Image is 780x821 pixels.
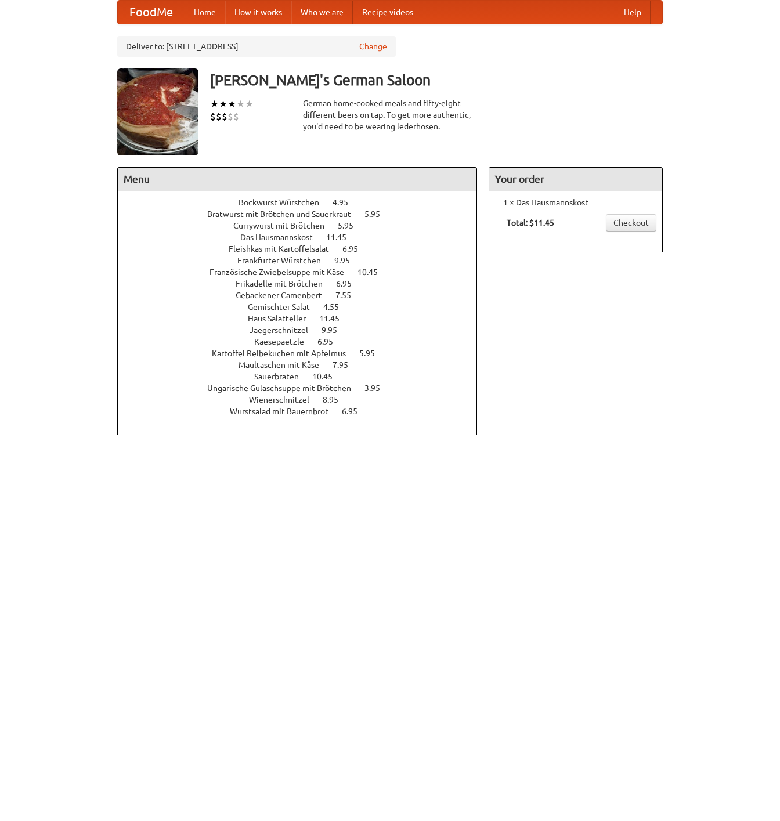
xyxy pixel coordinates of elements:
li: $ [222,110,228,123]
a: Haus Salatteller 11.45 [248,314,361,323]
span: Gemischter Salat [248,302,322,312]
a: Who we are [291,1,353,24]
h3: [PERSON_NAME]'s German Saloon [210,68,663,92]
span: 11.45 [326,233,358,242]
a: Wienerschnitzel 8.95 [249,395,360,404]
span: 6.95 [342,244,370,254]
a: How it works [225,1,291,24]
span: Kaesepaetzle [254,337,316,346]
span: 5.95 [359,349,387,358]
span: Das Hausmannskost [240,233,324,242]
h4: Menu [118,168,476,191]
span: Sauerbraten [254,372,310,381]
a: Bratwurst mit Brötchen und Sauerkraut 5.95 [207,209,402,219]
a: Frankfurter Würstchen 9.95 [237,256,371,265]
span: Französische Zwiebelsuppe mit Käse [210,267,356,277]
span: 6.95 [342,407,369,416]
a: Bockwurst Würstchen 4.95 [239,198,370,207]
span: 10.45 [312,372,344,381]
a: Ungarische Gulaschsuppe mit Brötchen 3.95 [207,384,402,393]
li: $ [216,110,222,123]
span: Currywurst mit Brötchen [233,221,336,230]
a: Fleishkas mit Kartoffelsalat 6.95 [229,244,380,254]
a: Frikadelle mit Brötchen 6.95 [236,279,373,288]
li: $ [210,110,216,123]
span: Bratwurst mit Brötchen und Sauerkraut [207,209,363,219]
span: Haus Salatteller [248,314,317,323]
a: Das Hausmannskost 11.45 [240,233,368,242]
a: Change [359,41,387,52]
span: Ungarische Gulaschsuppe mit Brötchen [207,384,363,393]
span: Frikadelle mit Brötchen [236,279,334,288]
a: Kartoffel Reibekuchen mit Apfelmus 5.95 [212,349,396,358]
span: 9.95 [334,256,362,265]
a: Wurstsalad mit Bauernbrot 6.95 [230,407,379,416]
span: Frankfurter Würstchen [237,256,333,265]
span: Kartoffel Reibekuchen mit Apfelmus [212,349,358,358]
span: Fleishkas mit Kartoffelsalat [229,244,341,254]
a: Checkout [606,214,656,232]
li: ★ [219,97,228,110]
a: FoodMe [118,1,185,24]
span: 6.95 [336,279,363,288]
li: ★ [210,97,219,110]
span: 7.95 [333,360,360,370]
span: Jaegerschnitzel [250,325,320,335]
b: Total: $11.45 [507,218,554,227]
li: ★ [245,97,254,110]
h4: Your order [489,168,662,191]
span: 8.95 [323,395,350,404]
a: Help [615,1,651,24]
span: Bockwurst Würstchen [239,198,331,207]
span: Wienerschnitzel [249,395,321,404]
span: 9.95 [322,325,349,335]
span: Gebackener Camenbert [236,291,334,300]
a: Jaegerschnitzel 9.95 [250,325,359,335]
span: 10.45 [358,267,389,277]
img: angular.jpg [117,68,198,155]
a: Home [185,1,225,24]
span: Maultaschen mit Käse [239,360,331,370]
span: 4.95 [333,198,360,207]
a: Gemischter Salat 4.55 [248,302,360,312]
span: 3.95 [364,384,392,393]
span: 11.45 [319,314,351,323]
li: ★ [228,97,236,110]
a: Französische Zwiebelsuppe mit Käse 10.45 [210,267,399,277]
li: $ [233,110,239,123]
a: Kaesepaetzle 6.95 [254,337,355,346]
span: 5.95 [338,221,365,230]
li: $ [228,110,233,123]
li: 1 × Das Hausmannskost [495,197,656,208]
a: Maultaschen mit Käse 7.95 [239,360,370,370]
span: 7.55 [335,291,363,300]
div: Deliver to: [STREET_ADDRESS] [117,36,396,57]
a: Recipe videos [353,1,423,24]
span: 4.55 [323,302,351,312]
span: 5.95 [364,209,392,219]
a: Currywurst mit Brötchen 5.95 [233,221,375,230]
span: 6.95 [317,337,345,346]
li: ★ [236,97,245,110]
a: Sauerbraten 10.45 [254,372,354,381]
span: Wurstsalad mit Bauernbrot [230,407,340,416]
a: Gebackener Camenbert 7.55 [236,291,373,300]
div: German home-cooked meals and fifty-eight different beers on tap. To get more authentic, you'd nee... [303,97,477,132]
